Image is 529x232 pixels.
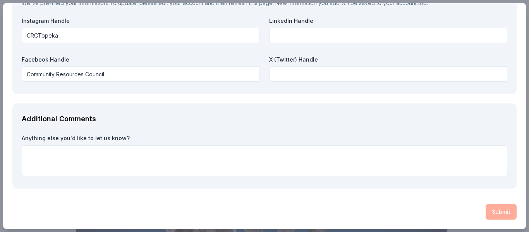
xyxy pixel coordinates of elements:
div: Additional Comments [22,113,507,125]
label: Anything else you'd like to let us know? [22,134,507,142]
label: Instagram Handle [22,17,260,25]
label: Facebook Handle [22,56,260,64]
label: LinkedIn Handle [269,17,507,25]
label: X (Twitter) Handle [269,56,507,64]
